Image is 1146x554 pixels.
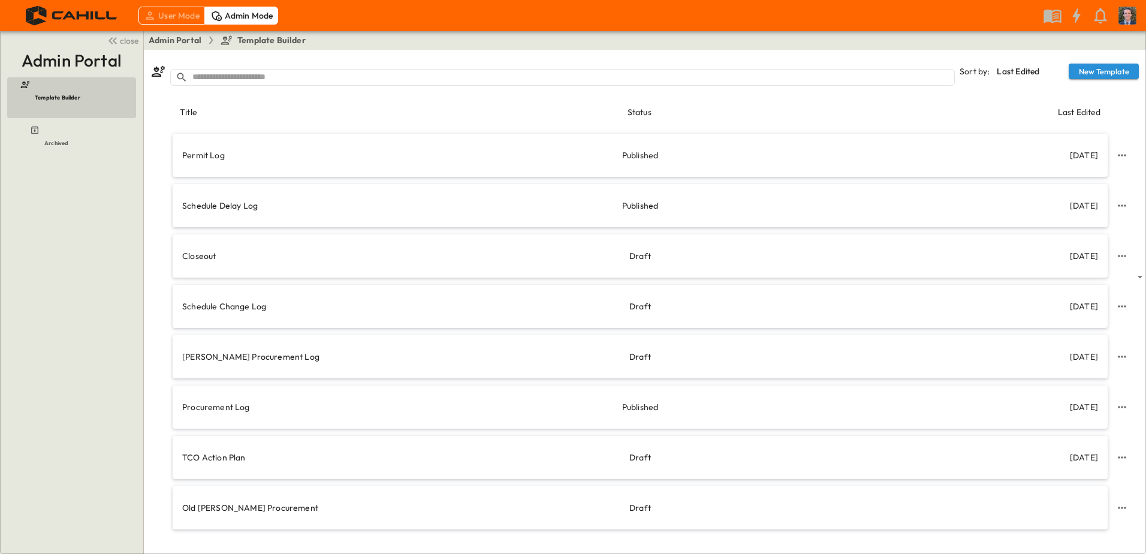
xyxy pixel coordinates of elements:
span: close [120,35,138,47]
p: Closeout [182,250,487,262]
div: Admin Mode [205,7,279,25]
h6: Template Builder [35,93,80,103]
p: Last Edited [997,65,1039,77]
div: Last Edited [992,63,1073,80]
a: Archived [7,123,134,164]
button: New Template [1069,64,1139,79]
p: Procurement Log [182,401,487,413]
p: [DATE] [793,250,1098,262]
button: template-menu [1115,249,1129,263]
button: template-menu [1115,148,1129,162]
button: template-menu [1115,198,1129,213]
button: close [102,32,141,49]
a: Permit LogPublished[DATE] [173,134,1108,177]
p: Admin Portal [22,49,122,73]
p: [DATE] [793,300,1098,312]
nav: breadcrumbs [149,34,313,46]
button: template-menu [1115,450,1129,465]
p: [DATE] [793,351,1098,363]
p: [PERSON_NAME] Procurement Log [182,351,487,363]
a: Old [PERSON_NAME] ProcurementDraft [173,486,1108,529]
p: Old [PERSON_NAME] Procurement [182,502,487,514]
p: Last Edited [1058,106,1101,118]
p: Draft [487,502,792,514]
p: Published [487,401,792,413]
h6: Archived [44,138,68,148]
p: Draft [487,451,792,463]
a: [PERSON_NAME] Procurement LogDraft[DATE] [173,335,1108,378]
p: [DATE] [793,149,1098,161]
img: 4f72bfc4efa7236828875bac24094a5ddb05241e32d018417354e964050affa1.png [14,3,130,28]
p: [DATE] [793,200,1098,212]
p: Status [628,106,652,118]
p: Draft [487,351,792,363]
a: Template Builder [221,34,306,46]
div: User Mode [138,7,205,25]
button: template-menu [1115,350,1129,364]
p: Draft [487,250,792,262]
p: Published [487,149,792,161]
p: TCO Action Plan [182,451,487,463]
a: Schedule Delay LogPublished[DATE] [173,184,1108,227]
button: template-menu [1115,501,1129,515]
p: Schedule Delay Log [182,200,487,212]
button: template-menu [1115,299,1129,314]
a: CloseoutDraft[DATE] [173,234,1108,278]
a: Admin Portal [149,34,201,46]
p: [DATE] [793,401,1098,413]
img: Profile Picture [1118,7,1136,25]
button: template-menu [1115,400,1129,414]
a: Template Builder [7,77,134,118]
p: Draft [487,300,792,312]
a: TCO Action PlanDraft[DATE] [173,436,1108,479]
p: Sort by: [960,65,990,77]
p: Title [180,106,197,118]
p: [DATE] [793,451,1098,463]
a: Procurement LogPublished[DATE] [173,386,1108,429]
p: Published [487,200,792,212]
p: Permit Log [182,149,487,161]
a: Schedule Change LogDraft[DATE] [173,285,1108,328]
p: Schedule Change Log [182,300,487,312]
